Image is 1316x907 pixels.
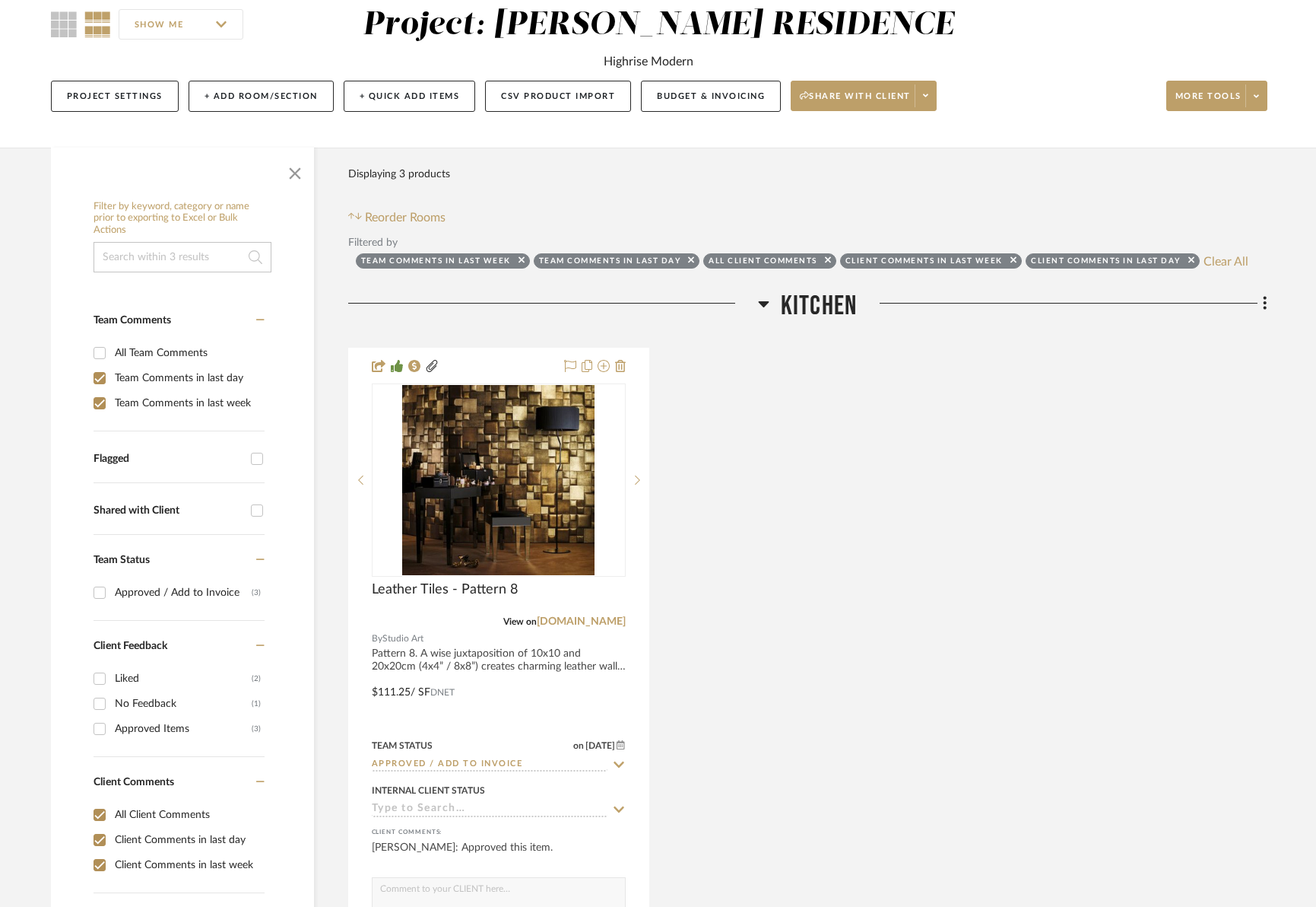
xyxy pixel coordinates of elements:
div: Team Comments in last day [115,366,261,390]
span: Reorder Rooms [365,208,446,227]
div: Flagged [94,453,243,466]
button: Budget & Invoicing [641,81,781,112]
span: Client Comments [94,777,174,788]
button: Close [280,155,310,186]
div: Highrise Modern [604,53,693,71]
span: Team Status [94,555,150,565]
div: Internal Client Status [372,784,485,797]
div: All Team Comments [115,341,261,365]
div: [PERSON_NAME]: Approved this item. [372,840,626,870]
div: Client Comments in last week [115,853,261,877]
img: Leather Tiles - Pattern 8 [402,385,595,575]
span: By [372,632,382,646]
div: Team Comments in last week [361,256,511,271]
div: Client Comments in last day [1031,256,1181,271]
a: [DOMAIN_NAME] [537,616,626,627]
span: on [573,741,584,750]
span: Kitchen [781,290,857,323]
div: All Client Comments [709,256,817,271]
input: Search within 3 results [94,242,271,272]
button: CSV Product Import [485,81,631,112]
div: Approved / Add to Invoice [115,581,252,605]
div: Team Status [372,739,433,753]
div: Shared with Client [94,504,243,517]
div: All Client Comments [115,803,261,827]
div: Filtered by [348,234,398,251]
div: Displaying 3 products [348,159,450,189]
button: Reorder Rooms [348,208,446,227]
button: More tools [1166,81,1267,111]
span: More tools [1175,91,1241,113]
div: (3) [252,717,261,741]
button: Share with client [791,81,937,111]
span: Share with client [800,91,911,113]
span: Studio Art [382,632,423,646]
div: Project: [PERSON_NAME] RESIDENCE [363,9,954,41]
div: Approved Items [115,717,252,741]
div: (1) [252,692,261,716]
div: Team Comments in last week [115,391,261,415]
h6: Filter by keyword, category or name prior to exporting to Excel or Bulk Actions [94,201,271,237]
div: Client Comments in last week [845,256,1003,271]
span: View on [503,617,537,626]
div: Client Comments in last day [115,828,261,852]
span: Team Comments [94,315,171,326]
button: + Add Room/Section [189,81,334,112]
span: Leather Tiles - Pattern 8 [372,581,518,598]
button: Clear All [1203,251,1248,271]
input: Type to Search… [372,758,607,772]
input: Type to Search… [372,803,607,817]
div: No Feedback [115,692,252,716]
span: [DATE] [584,740,617,751]
span: Client Feedback [94,641,167,651]
div: Team Comments in last day [539,256,681,271]
div: (3) [252,581,261,605]
div: Liked [115,667,252,691]
button: Project Settings [51,81,179,112]
div: (2) [252,667,261,691]
button: + Quick Add Items [344,81,476,112]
